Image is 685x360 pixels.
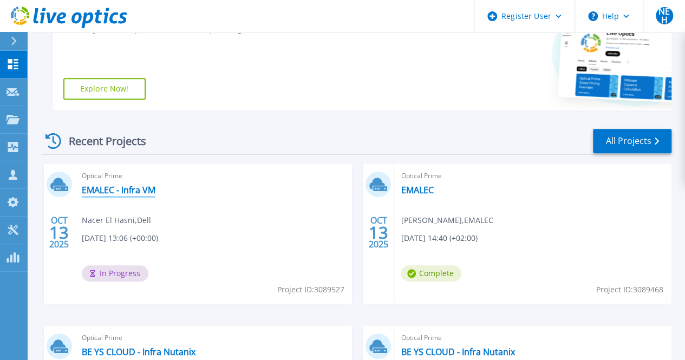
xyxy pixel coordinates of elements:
span: NEH [656,7,673,24]
span: 13 [49,228,69,237]
span: Project ID: 3089468 [596,284,663,296]
a: BE YS CLOUD - Infra Nutanix [82,346,195,357]
span: Optical Prime [401,332,665,344]
span: Optical Prime [401,170,665,182]
span: Project ID: 3089527 [277,284,344,296]
div: OCT 2025 [49,213,69,252]
span: 13 [369,228,388,237]
span: [DATE] 13:06 (+00:00) [82,232,158,244]
a: EMALEC - Infra VM [82,185,155,195]
span: Nacer El Hasni , Dell [82,214,151,226]
a: All Projects [593,129,671,153]
a: Explore Now! [63,78,146,100]
span: [PERSON_NAME] , EMALEC [401,214,493,226]
span: [DATE] 14:40 (+02:00) [401,232,477,244]
a: BE YS CLOUD - Infra Nutanix [401,346,514,357]
span: In Progress [82,265,148,282]
span: Complete [401,265,461,282]
div: Recent Projects [42,128,161,154]
span: Optical Prime [82,170,346,182]
a: EMALEC [401,185,433,195]
span: Optical Prime [82,332,346,344]
div: OCT 2025 [368,213,389,252]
